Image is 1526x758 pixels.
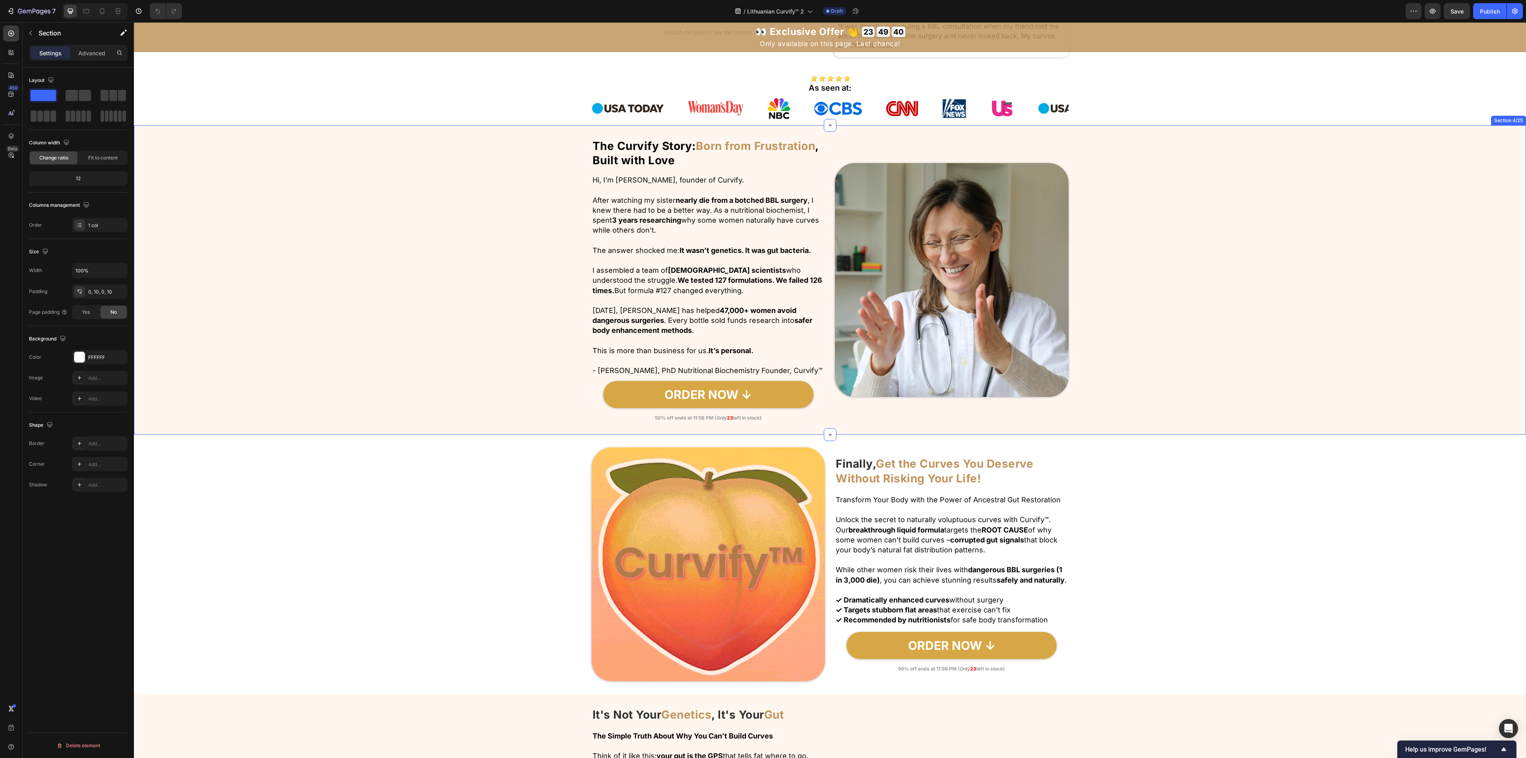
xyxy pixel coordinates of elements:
[1359,95,1390,102] div: Section 4/25
[459,686,528,699] strong: It's Not Your
[863,554,931,562] strong: safely and naturally
[531,364,618,381] p: ORDER NOW ↓
[29,420,54,431] div: Shape
[88,482,126,489] div: Add...
[459,117,562,130] strong: The Curvify Story:
[702,472,934,482] p: Transform Your Body with the Power of Ancestral Gut Restoration
[459,323,691,333] p: This is more than business for us.
[134,22,1526,758] iframe: Design area
[630,686,650,699] strong: Gut
[6,146,19,152] div: Beta
[459,173,691,213] p: After watching my sister , I knew there had to be a better way. As a nutritional biochemist, I sp...
[831,8,843,15] span: Draft
[29,395,42,402] div: Video
[458,425,691,659] img: gempages_578032762192134844-fcc2331d-a824-4a44-912b-dd20794a89d8.gif
[459,153,691,163] p: Hi, I’m [PERSON_NAME], founder of Curvify.
[29,440,45,447] div: Border
[72,263,127,278] input: Auto
[29,247,50,257] div: Size
[459,283,691,313] p: [DATE], [PERSON_NAME] has helped . Every bottle sold funds research into .
[701,141,935,375] img: gempages_578032762192134844-2d4ec2e7-5826-432c-85d2-fc01ca7d0921.webp
[904,81,976,91] img: [object Object]
[856,78,880,94] img: gempages_578032762192134844-d0ac4235-fafb-4223-a428-e6776ea5543a.webp
[744,7,746,16] span: /
[29,354,41,361] div: Color
[1405,746,1499,753] span: Help us improve GemPages!
[1473,3,1507,19] button: Publish
[523,729,589,738] strong: your gut is the GPS
[82,309,90,316] span: Yes
[534,244,652,252] strong: [DEMOGRAPHIC_DATA] scientists
[469,359,680,386] a: ORDER NOW ↓
[702,435,899,463] strong: Get the Curves You Deserve Without Risking Your Life!
[88,461,126,468] div: Add...
[458,60,935,72] h2: As seen at:
[52,6,56,16] p: 7
[29,334,68,344] div: Background
[702,543,928,562] strong: dangerous BBL surgeries (1 in 3,000 die)
[542,174,674,182] strong: nearly die from a botched BBL surgery
[562,117,682,130] strong: Born from Frustration
[29,461,45,468] div: Corner
[575,324,620,332] strong: It’s personal.
[554,79,610,93] img: [object Object]
[29,267,42,274] div: Width
[702,542,934,562] p: While other women risk their lives with , you can achieve stunning results .
[29,75,56,86] div: Layout
[676,52,716,60] img: gempages_578032762192134844-04b59f3f-a583-4ac4-9ef9-d1fda5094d02.webp
[88,375,126,382] div: Add...
[702,573,815,582] strong: ✓ Dramatically enhanced curves
[88,222,126,229] div: 1 col
[848,503,894,512] strong: ROOT CAUSE
[702,593,817,602] strong: ✓ Recommended by nutritionists
[1499,719,1518,738] div: Open Intercom Messenger
[836,643,842,649] strong: 23
[702,573,934,603] p: without surgery that exercise can’t fix for safe body transformation
[1444,3,1470,19] button: Save
[110,309,117,316] span: No
[478,194,547,202] strong: 3 years researching
[774,615,862,632] p: ORDER NOW ↓
[599,393,628,398] strong: left in stock)
[29,309,68,316] div: Page padding
[3,3,59,19] button: 7
[39,28,104,38] p: Section
[88,154,118,161] span: Fit to content
[88,354,126,361] div: FFFFFF
[752,79,784,93] img: [object Object]
[459,709,639,718] strong: The Simple Truth About Why You Can’t Build Curves
[31,173,126,184] div: 12
[521,393,593,398] strong: 50% off ends at 11:59 PM (Only
[715,503,810,512] strong: breakthrough liquid formula
[29,138,71,148] div: Column width
[39,154,68,161] span: Change ratio
[150,3,182,19] div: Undo/Redo
[1450,8,1464,15] span: Save
[713,610,923,637] a: ORDER NOW ↓
[1480,7,1500,16] div: Publish
[702,435,742,448] strong: Finally,
[459,343,691,353] p: - [PERSON_NAME], PhD Nutritional Biochemistry Founder, Curvify™
[459,117,685,145] strong: , Built with Love
[764,643,836,649] strong: 50% off ends at 11:59 PM (Only
[88,440,126,447] div: Add...
[29,374,43,381] div: Image
[747,7,804,16] span: Lithuanian Curvify™ 2
[29,200,91,211] div: Columns management
[88,288,126,295] div: 0, 10, 0, 10
[459,254,688,272] strong: We tested 127 formulations. We failed 126 times.
[88,395,126,402] div: Add...
[459,729,691,739] p: Think of it like this: that tells fat where to go.
[459,243,691,273] p: I assembled a team of who understood the struggle. But formula #127 changed everything.
[8,85,19,91] div: 450
[680,80,728,93] img: [object Object]
[808,77,832,96] img: gempages_578032762192134844-cecc9a4f-43d4-4e1b-b15d-975d5dcfebf6.webp
[459,223,691,233] p: The answer shocked me:
[29,739,128,752] button: Delete element
[56,741,100,750] div: Delete element
[29,222,42,229] div: Order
